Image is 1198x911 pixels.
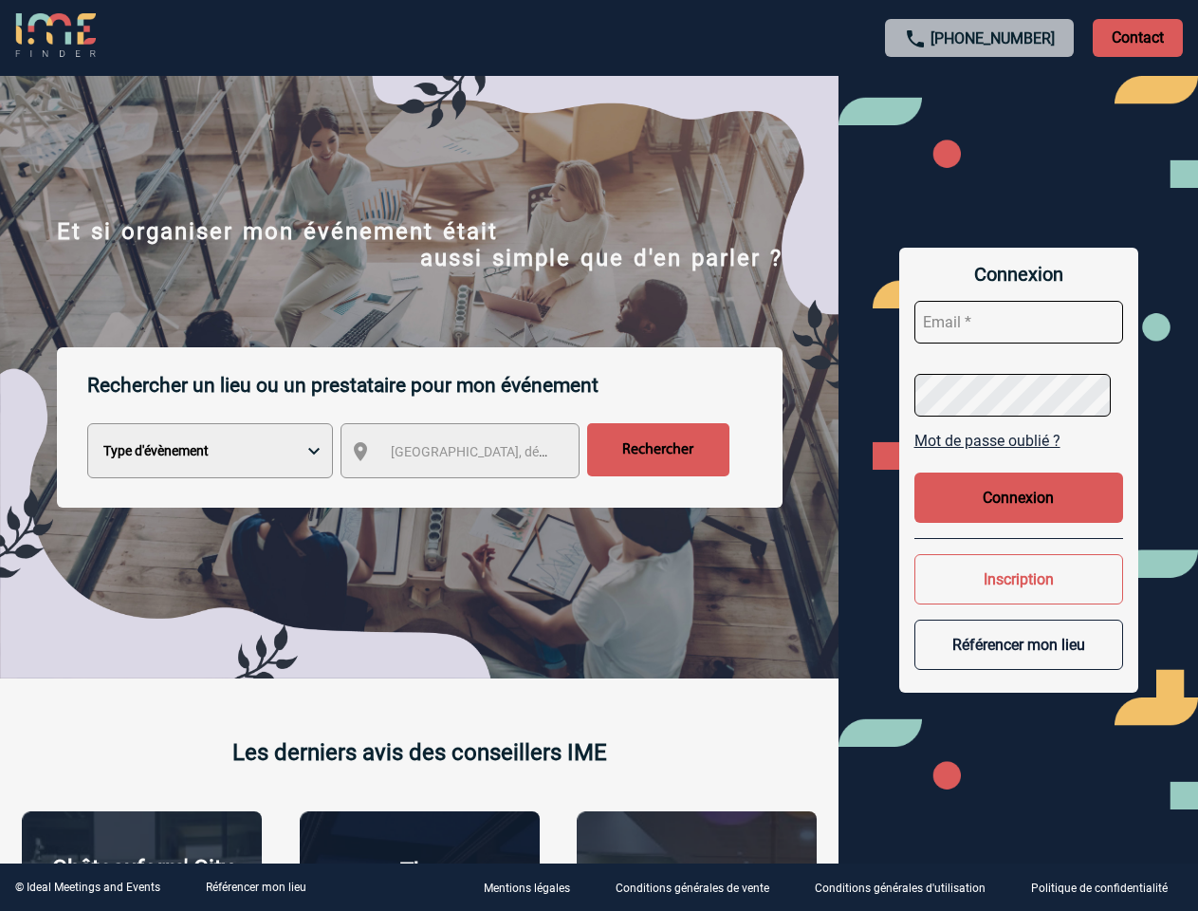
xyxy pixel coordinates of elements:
[1031,883,1168,896] p: Politique de confidentialité
[1016,879,1198,897] a: Politique de confidentialité
[484,883,570,896] p: Mentions légales
[469,879,600,897] a: Mentions légales
[616,883,769,896] p: Conditions générales de vente
[815,883,986,896] p: Conditions générales d'utilisation
[600,879,800,897] a: Conditions générales de vente
[800,879,1016,897] a: Conditions générales d'utilisation
[206,881,306,894] a: Référencer mon lieu
[15,881,160,894] div: © Ideal Meetings and Events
